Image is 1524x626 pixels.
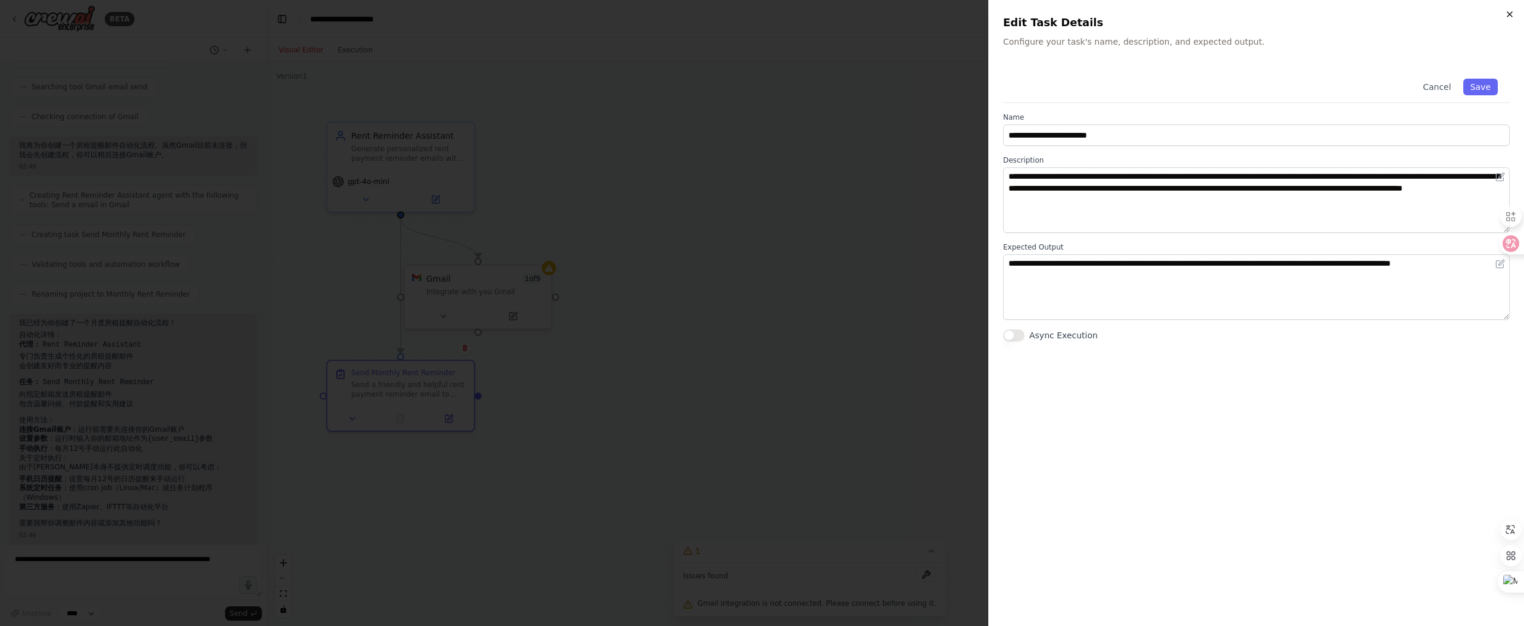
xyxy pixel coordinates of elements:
button: Open in editor [1493,170,1507,184]
p: Configure your task's name, description, and expected output. [1003,36,1510,48]
h2: Edit Task Details [1003,14,1510,31]
button: Save [1463,79,1498,95]
button: Cancel [1416,79,1458,95]
button: Open in editor [1493,257,1507,271]
label: Async Execution [1029,329,1098,341]
label: Description [1003,155,1510,165]
label: Name [1003,113,1510,122]
label: Expected Output [1003,242,1510,252]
